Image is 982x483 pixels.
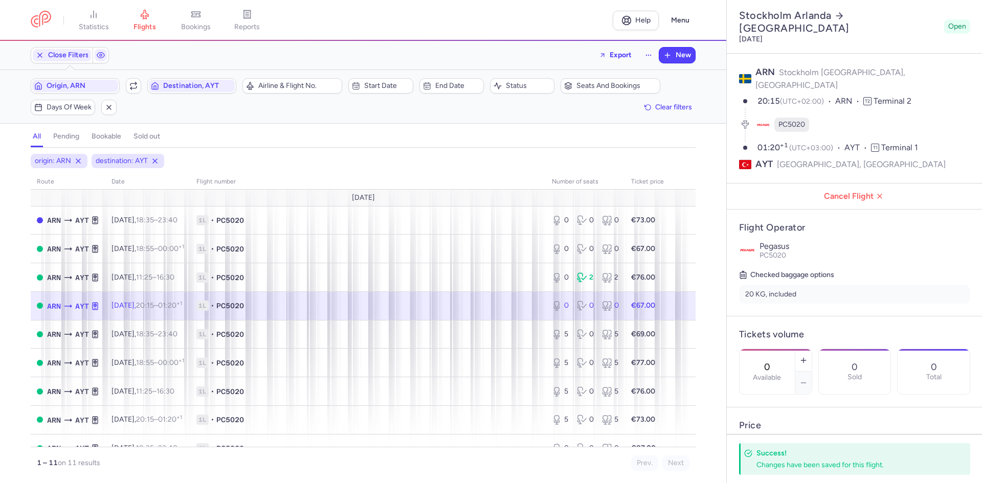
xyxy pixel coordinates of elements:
[147,78,236,94] button: Destination, AYT
[735,192,974,201] span: Cancel Flight
[258,82,339,90] span: Airline & Flight No.
[133,22,156,32] span: flights
[196,215,209,225] span: 1L
[136,301,154,310] time: 20:15
[348,78,413,94] button: Start date
[602,415,619,425] div: 5
[216,415,244,425] span: PC5020
[755,67,905,90] span: Stockholm [GEOGRAPHIC_DATA], [GEOGRAPHIC_DATA]
[552,215,569,225] div: 0
[178,357,184,364] sup: +1
[211,329,214,339] span: •
[211,272,214,283] span: •
[111,330,177,338] span: [DATE],
[546,174,625,190] th: number of seats
[31,11,51,30] a: CitizenPlane red outlined logo
[136,244,154,253] time: 18:55
[863,97,872,105] span: T2
[105,174,190,190] th: date
[47,386,61,397] span: Arlanda, Stockholm Arlanda, Sweden
[631,415,655,424] strong: €73.00
[47,272,61,283] span: Arlanda, Stockholm Arlanda, Sweden
[631,358,655,367] strong: €77.00
[136,273,174,282] span: –
[37,246,43,252] span: OPEN
[196,443,209,453] span: 1L
[75,215,89,226] span: Antalya, Antalya, Turkey
[631,244,655,253] strong: €67.00
[111,415,182,424] span: [DATE],
[75,272,89,283] span: Antalya, Antalya, Turkey
[158,415,182,424] time: 01:20
[47,243,61,255] span: Arlanda, Stockholm Arlanda, Sweden
[552,386,569,397] div: 5
[506,82,551,90] span: Status
[577,301,594,311] div: 0
[552,415,569,425] div: 5
[216,272,244,283] span: PC5020
[136,387,152,396] time: 11:25
[419,78,484,94] button: End date
[602,443,619,453] div: 0
[136,216,154,224] time: 18:35
[211,244,214,254] span: •
[211,215,214,225] span: •
[592,47,638,63] button: Export
[136,387,174,396] span: –
[739,269,970,281] h5: Checked baggage options
[196,415,209,425] span: 1L
[163,82,233,90] span: Destination, AYT
[242,78,342,94] button: Airline & Flight No.
[196,329,209,339] span: 1L
[931,362,937,372] p: 0
[216,329,244,339] span: PC5020
[676,51,691,59] span: New
[136,358,154,367] time: 18:55
[659,48,695,63] button: New
[352,194,375,202] span: [DATE]
[552,244,569,254] div: 0
[602,358,619,368] div: 5
[111,244,184,253] span: [DATE],
[881,143,918,152] span: Terminal 1
[75,243,89,255] span: Antalya, Antalya, Turkey
[756,460,948,470] div: Changes have been saved for this flight.
[33,132,41,141] h4: all
[158,358,184,367] time: 00:00
[31,48,93,63] button: Close Filters
[136,415,154,424] time: 20:15
[136,415,182,424] span: –
[577,443,594,453] div: 0
[631,444,656,452] strong: €87.00
[552,272,569,283] div: 0
[216,301,244,311] span: PC5020
[136,444,177,452] span: –
[756,448,948,458] h4: Success!
[777,158,946,171] span: [GEOGRAPHIC_DATA], [GEOGRAPHIC_DATA]
[136,301,182,310] span: –
[577,386,594,397] div: 0
[755,66,775,78] span: ARN
[196,358,209,368] span: 1L
[602,329,619,339] div: 5
[136,244,184,253] span: –
[602,244,619,254] div: 0
[780,97,824,106] span: (UTC+02:00)
[111,444,177,452] span: [DATE],
[136,330,154,338] time: 18:35
[874,96,911,106] span: Terminal 2
[852,362,858,372] p: 0
[111,273,174,282] span: [DATE],
[75,386,89,397] span: Antalya, Antalya, Turkey
[631,330,655,338] strong: €69.00
[79,22,109,32] span: statistics
[602,301,619,311] div: 0
[631,301,655,310] strong: €67.00
[136,216,177,224] span: –
[178,243,184,250] sup: +1
[757,96,780,106] time: 20:15
[780,142,788,149] sup: +1
[739,9,940,35] h2: Stockholm Arlanda [GEOGRAPHIC_DATA]
[176,414,182,421] sup: +1
[35,156,71,166] span: origin: ARN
